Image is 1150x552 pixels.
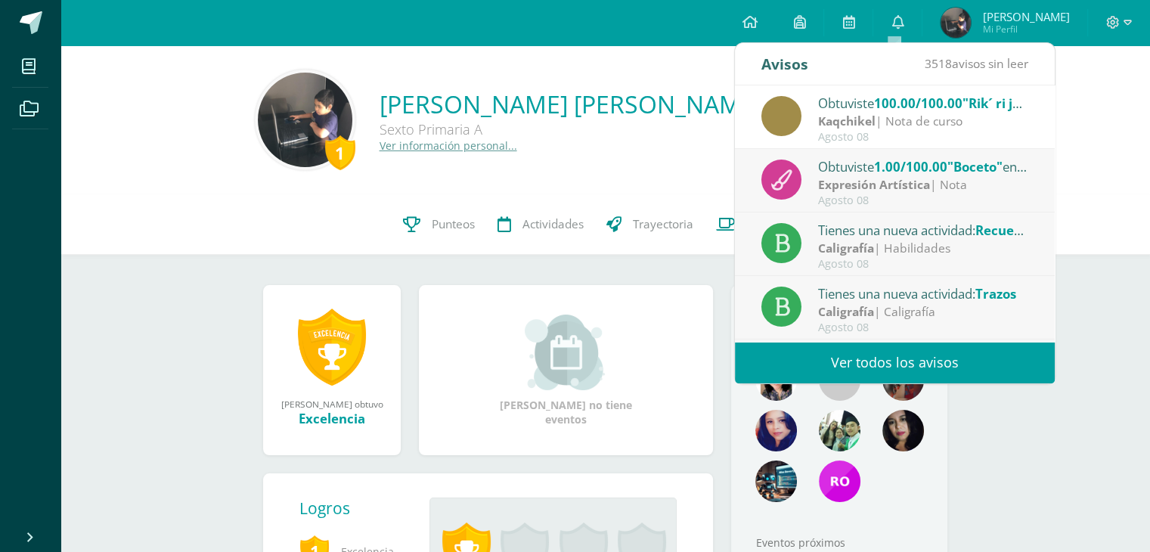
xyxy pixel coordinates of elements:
a: Ver todos los avisos [735,342,1055,383]
span: 3518 [925,55,952,72]
a: Contactos [705,194,811,255]
span: Punteos [432,216,475,232]
img: ef6349cd9309fb31c1afbf38cf026886.png [882,410,924,451]
a: Ver información personal... [380,138,517,153]
span: Actividades [522,216,584,232]
span: 100.00/100.00 [874,95,962,112]
div: Sexto Primaria A [380,120,833,138]
div: Tienes una nueva actividad: [818,220,1028,240]
img: 855e41caca19997153bb2d8696b63df4.png [755,461,797,502]
div: [PERSON_NAME] obtuvo [278,398,386,410]
span: 1.00/100.00 [874,158,947,175]
div: Avisos [761,43,808,85]
span: [PERSON_NAME] [982,9,1069,24]
img: event_small.png [525,315,607,390]
img: 792aef120f26b6e903bc965793d10b3c.png [819,410,860,451]
a: [PERSON_NAME] [PERSON_NAME] [PERSON_NAME] [380,88,956,120]
div: Agosto 08 [818,131,1028,144]
span: Mi Perfil [982,23,1069,36]
div: Excelencia [278,410,386,427]
div: Agosto 08 [818,258,1028,271]
div: [PERSON_NAME] no tiene eventos [491,315,642,426]
div: Agosto 08 [818,194,1028,207]
div: | Habilidades [818,240,1028,257]
div: Logros [299,498,417,519]
div: Obtuviste en [818,93,1028,113]
a: Punteos [392,194,486,255]
strong: Caligrafía [818,240,874,256]
div: Eventos próximos [750,535,928,550]
div: Agosto 08 [818,321,1028,334]
div: 1 [325,135,355,170]
a: Actividades [486,194,595,255]
div: | Caligrafía [818,303,1028,321]
strong: Kaqchikel [818,113,876,129]
span: Trazos [975,285,1016,302]
span: Trayectoria [633,216,693,232]
span: "Rik´ ri juna" [962,95,1043,112]
strong: Expresión Artística [818,176,930,193]
div: | Nota [818,176,1028,194]
div: | Nota de curso [818,113,1028,130]
img: 6719bbf75b935729a37398d1bd0b0711.png [819,461,860,502]
span: avisos sin leer [925,55,1028,72]
a: Trayectoria [595,194,705,255]
img: 5093ee1974b40778532a1fa70a71658a.png [258,73,352,167]
div: Obtuviste en [818,157,1028,176]
div: Tienes una nueva actividad: [818,284,1028,303]
img: ad870897404aacb409c39775d7fcff72.png [755,410,797,451]
span: Recuerda [975,222,1036,239]
span: "Boceto" [947,158,1003,175]
img: 78da2ad9647f3cb3810cc269162ce663.png [941,8,971,38]
strong: Caligrafía [818,303,874,320]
